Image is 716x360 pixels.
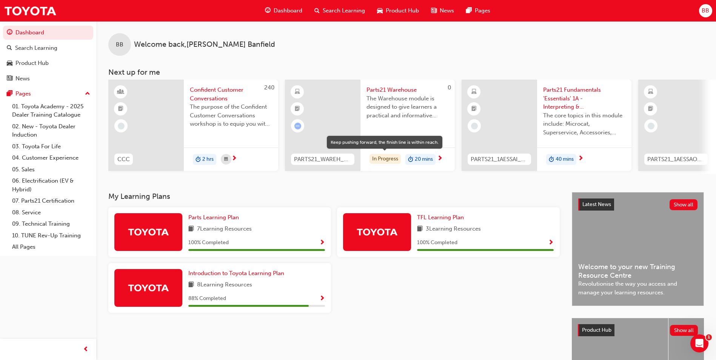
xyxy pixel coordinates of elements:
a: car-iconProduct Hub [371,3,425,18]
a: 03. Toyota For Life [9,141,93,152]
span: Product Hub [582,327,611,333]
span: PARTS21_WAREH_N1021_EL [294,155,351,164]
span: duration-icon [408,155,413,165]
span: BB [116,40,123,49]
span: Dashboard [274,6,302,15]
button: Pages [3,87,93,101]
a: Product Hub [3,56,93,70]
div: In Progress [370,154,401,164]
span: 20 mins [415,155,433,164]
a: 08. Service [9,207,93,218]
span: Show Progress [548,240,554,246]
span: book-icon [417,225,423,234]
a: 04. Customer Experience [9,152,93,164]
span: Parts21 Fundamentals 'Essentials' 1A - Interpreting & Analysis [543,86,625,111]
div: News [15,74,30,83]
span: duration-icon [549,155,554,165]
a: 0PARTS21_WAREH_N1021_ELParts21 WarehouseThe Warehouse module is designed to give learners a pract... [285,80,455,171]
a: 01. Toyota Academy - 2025 Dealer Training Catalogue [9,101,93,121]
span: Latest News [582,201,611,208]
span: next-icon [578,155,584,162]
span: 8 Learning Resources [197,280,252,290]
a: 10. TUNE Rev-Up Training [9,230,93,242]
span: News [440,6,454,15]
a: Dashboard [3,26,93,40]
a: PARTS21_1AESSAI_0321_ELParts21 Fundamentals 'Essentials' 1A - Interpreting & AnalysisThe core top... [462,80,631,171]
span: guage-icon [265,6,271,15]
span: Search Learning [323,6,365,15]
span: learningResourceType_ELEARNING-icon [295,87,300,97]
button: Show all [670,325,698,336]
span: up-icon [85,89,90,99]
span: next-icon [231,155,237,162]
img: Trak [4,2,57,19]
span: 100 % Completed [188,238,229,247]
span: TFL Learning Plan [417,214,464,221]
a: 09. Technical Training [9,218,93,230]
span: PARTS21_1AESSAI_0321_EL [471,155,528,164]
a: 240CCCConfident Customer ConversationsThe purpose of the Confident Customer Conversations worksho... [108,80,278,171]
span: Show Progress [319,295,325,302]
div: Pages [15,89,31,98]
h3: My Learning Plans [108,192,560,201]
a: Search Learning [3,41,93,55]
span: duration-icon [196,155,201,165]
a: search-iconSearch Learning [308,3,371,18]
span: 2 hrs [202,155,214,164]
span: PARTS21_1AESSAO_0321_EL [647,155,705,164]
span: calendar-icon [224,155,228,164]
span: Confident Customer Conversations [190,86,272,103]
a: Latest NewsShow all [578,198,698,211]
span: 7 Learning Resources [197,225,252,234]
button: Show Progress [319,238,325,248]
span: news-icon [431,6,437,15]
a: 07. Parts21 Certification [9,195,93,207]
span: pages-icon [7,91,12,97]
a: 06. Electrification (EV & Hybrid) [9,175,93,195]
img: Trak [128,225,169,238]
span: Parts Learning Plan [188,214,239,221]
span: booktick-icon [118,104,123,114]
span: BB [702,6,709,15]
span: book-icon [188,280,194,290]
span: Introduction to Toyota Learning Plan [188,270,284,277]
span: booktick-icon [648,104,653,114]
a: pages-iconPages [460,3,496,18]
span: car-icon [377,6,383,15]
div: Product Hub [15,59,49,68]
span: learningRecordVerb_ATTEMPT-icon [294,123,301,129]
span: 3 Learning Resources [426,225,481,234]
span: 100 % Completed [417,238,457,247]
span: learningRecordVerb_NONE-icon [471,123,478,129]
span: 40 mins [556,155,574,164]
a: Introduction to Toyota Learning Plan [188,269,287,278]
span: 88 % Completed [188,294,226,303]
a: All Pages [9,241,93,253]
span: prev-icon [83,345,89,354]
div: Search Learning [15,44,57,52]
span: learningResourceType_ELEARNING-icon [648,87,653,97]
span: booktick-icon [295,104,300,114]
img: Trak [128,281,169,294]
span: book-icon [188,225,194,234]
span: Product Hub [386,6,419,15]
button: Show all [670,199,698,210]
button: Show Progress [319,294,325,303]
span: The core topics in this module include: Microcat, Superservice, Accessories, TAPS and Info Hub [543,111,625,137]
span: Pages [475,6,490,15]
span: Welcome back , [PERSON_NAME] Banfield [134,40,275,49]
a: guage-iconDashboard [259,3,308,18]
span: search-icon [7,45,12,52]
span: booktick-icon [471,104,477,114]
span: 240 [264,84,274,91]
span: Parts21 Warehouse [366,86,449,94]
button: BB [699,4,712,17]
button: DashboardSearch LearningProduct HubNews [3,24,93,87]
span: guage-icon [7,29,12,36]
span: next-icon [437,155,443,162]
span: pages-icon [466,6,472,15]
span: search-icon [314,6,320,15]
iframe: Intercom live chat [690,334,708,352]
